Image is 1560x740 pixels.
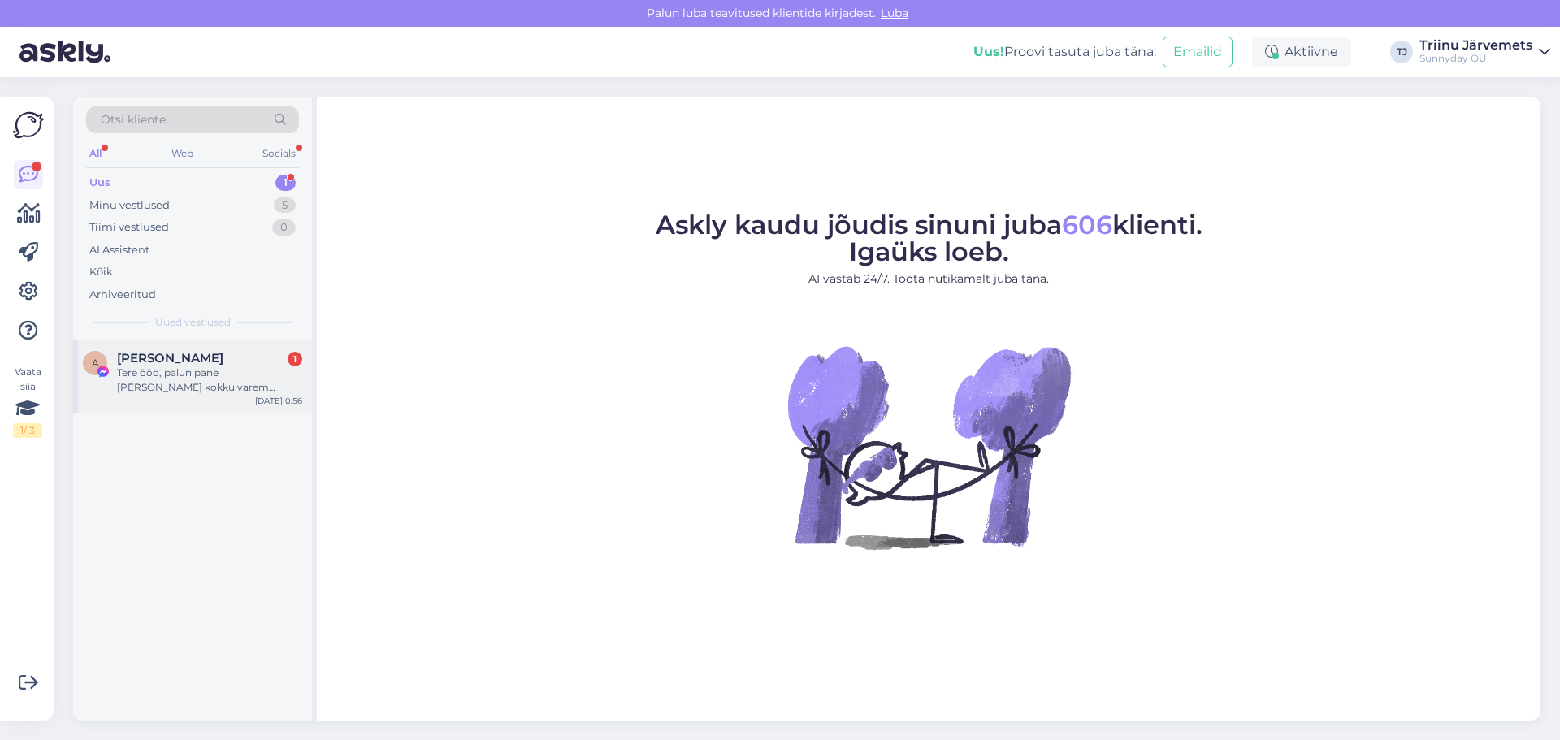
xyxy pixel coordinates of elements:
img: Askly Logo [13,110,44,141]
div: 1 [275,175,296,191]
div: 0 [272,219,296,236]
div: Web [168,143,197,164]
div: Triinu Järvemets [1419,39,1532,52]
p: AI vastab 24/7. Tööta nutikamalt juba täna. [656,270,1202,288]
span: Luba [876,6,913,20]
div: Arhiveeritud [89,287,156,303]
span: Askly kaudu jõudis sinuni juba klienti. Igaüks loeb. [656,209,1202,267]
div: 1 [288,352,302,366]
div: 5 [274,197,296,214]
div: Kõik [89,264,113,280]
div: [DATE] 0:56 [255,395,302,407]
span: Otsi kliente [101,111,166,128]
div: Socials [259,143,299,164]
div: Tiimi vestlused [89,219,169,236]
span: 606 [1062,209,1112,240]
div: Proovi tasuta juba täna: [973,42,1156,62]
div: Sunnyday OÜ [1419,52,1532,65]
div: Minu vestlused [89,197,170,214]
div: Vaata siia [13,365,42,438]
div: All [86,143,105,164]
div: AI Assistent [89,242,149,258]
div: Uus [89,175,110,191]
div: 1 / 3 [13,423,42,438]
div: Aktiivne [1252,37,1351,67]
span: Uued vestlused [155,315,231,330]
a: Triinu JärvemetsSunnyday OÜ [1419,39,1550,65]
span: A [92,357,99,369]
span: Aime Aruoja [117,351,223,366]
div: TJ [1390,41,1413,63]
div: Tere ööd, palun pane [PERSON_NAME] kokku varem ostetud pakiga. Lihtsalt unustasin ära. [117,366,302,395]
button: Emailid [1163,37,1233,67]
img: No Chat active [782,301,1075,593]
b: Uus! [973,44,1004,59]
